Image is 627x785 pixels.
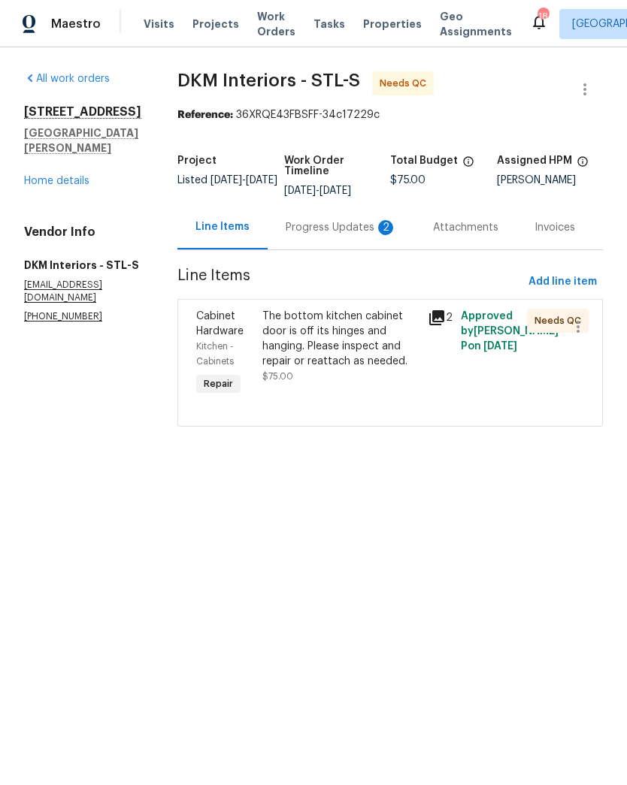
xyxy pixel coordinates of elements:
[378,220,393,235] div: 2
[177,71,360,89] span: DKM Interiors - STL-S
[144,17,174,32] span: Visits
[192,17,239,32] span: Projects
[286,220,397,235] div: Progress Updates
[538,9,548,24] div: 18
[529,273,597,291] span: Add line item
[522,268,603,296] button: Add line item
[195,219,250,234] div: Line Items
[390,155,458,166] h5: Total Budget
[24,258,141,273] h5: DKM Interiors - STL-S
[320,186,351,196] span: [DATE]
[177,175,277,186] span: Listed
[428,309,452,327] div: 2
[262,309,419,369] div: The bottom kitchen cabinet door is off its hinges and hanging. Please inspect and repair or reatt...
[177,268,522,296] span: Line Items
[284,186,351,196] span: -
[433,220,498,235] div: Attachments
[363,17,422,32] span: Properties
[461,311,559,352] span: Approved by [PERSON_NAME] P on
[177,155,217,166] h5: Project
[483,341,517,352] span: [DATE]
[535,220,575,235] div: Invoices
[24,74,110,84] a: All work orders
[51,17,101,32] span: Maestro
[211,175,242,186] span: [DATE]
[196,311,244,337] span: Cabinet Hardware
[24,176,89,186] a: Home details
[198,376,239,391] span: Repair
[211,175,277,186] span: -
[497,155,572,166] h5: Assigned HPM
[284,155,391,177] h5: Work Order Timeline
[177,110,233,120] b: Reference:
[284,186,316,196] span: [DATE]
[196,342,234,366] span: Kitchen - Cabinets
[313,19,345,29] span: Tasks
[380,76,432,91] span: Needs QC
[24,225,141,240] h4: Vendor Info
[497,175,604,186] div: [PERSON_NAME]
[462,155,474,175] span: The total cost of line items that have been proposed by Opendoor. This sum includes line items th...
[246,175,277,186] span: [DATE]
[177,107,603,122] div: 36XRQE43FBSFF-34c17229c
[535,313,587,328] span: Needs QC
[440,9,512,39] span: Geo Assignments
[262,372,293,381] span: $75.00
[257,9,295,39] span: Work Orders
[390,175,426,186] span: $75.00
[577,155,589,175] span: The hpm assigned to this work order.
